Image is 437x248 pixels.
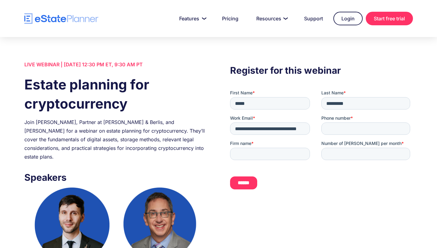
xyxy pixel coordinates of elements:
h1: Estate planning for cryptocurrency [24,75,207,113]
a: Login [333,12,363,25]
h3: Speakers [24,170,207,184]
a: Start free trial [366,12,413,25]
div: LIVE WEBINAR | [DATE] 12:30 PM ET, 9:30 AM PT [24,60,207,69]
a: Support [297,12,330,25]
a: Features [172,12,212,25]
h3: Register for this webinar [230,63,413,77]
a: Resources [249,12,294,25]
iframe: Form 0 [230,90,413,195]
a: home [24,13,98,24]
a: Pricing [215,12,246,25]
div: Join [PERSON_NAME], Partner at [PERSON_NAME] & Berlis, and [PERSON_NAME] for a webinar on estate ... [24,118,207,161]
